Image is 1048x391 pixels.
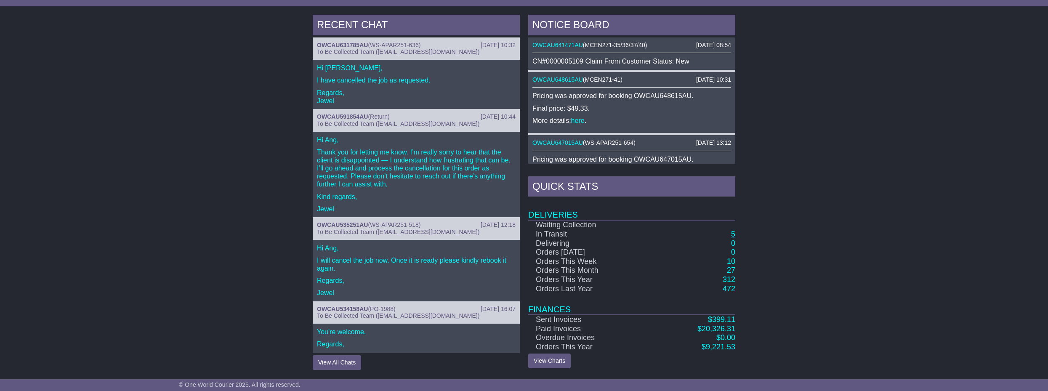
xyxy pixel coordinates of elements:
td: Orders This Week [528,257,654,266]
a: OWCAU648615AU [532,76,583,83]
p: Jewel [317,289,516,297]
a: OWCAU641471AU [532,42,583,48]
p: Hi Ang, [317,244,516,252]
div: ( ) [317,113,516,120]
td: Finances [528,293,735,315]
div: ( ) [532,42,731,49]
span: To Be Collected Team ([EMAIL_ADDRESS][DOMAIN_NAME]) [317,48,479,55]
a: OWCAU591854AU [317,113,368,120]
a: 10 [727,257,735,266]
td: Orders Last Year [528,285,654,294]
div: [DATE] 13:12 [696,139,731,146]
span: PO-1988 [370,306,394,312]
div: ( ) [317,221,516,229]
span: WS-APAR251-636 [370,42,419,48]
div: [DATE] 16:07 [481,306,516,313]
a: 0 [731,248,735,256]
a: $20,326.31 [697,325,735,333]
td: Paid Invoices [528,325,654,334]
p: More details: . [532,117,731,125]
p: Regards, [317,340,516,348]
td: In Transit [528,230,654,239]
span: 399.11 [712,315,735,324]
span: © One World Courier 2025. All rights reserved. [179,381,301,388]
a: OWCAU535251AU [317,221,368,228]
a: $399.11 [708,315,735,324]
p: I have cancelled the job as requested. [317,76,516,84]
a: OWCAU647015AU [532,139,583,146]
span: 9,221.53 [706,343,735,351]
p: Regards, [317,277,516,285]
a: OWCAU534158AU [317,306,368,312]
a: 472 [723,285,735,293]
span: MCEN271-41 [585,76,621,83]
td: Overdue Invoices [528,333,654,343]
button: View All Chats [313,355,361,370]
p: Pricing was approved for booking OWCAU647015AU. [532,155,731,163]
span: 0.00 [721,333,735,342]
div: [DATE] 10:44 [481,113,516,120]
span: To Be Collected Team ([EMAIL_ADDRESS][DOMAIN_NAME]) [317,120,479,127]
a: 27 [727,266,735,274]
p: Kind regards, [317,193,516,201]
p: Jewel [317,205,516,213]
td: Deliveries [528,199,735,220]
span: To Be Collected Team ([EMAIL_ADDRESS][DOMAIN_NAME]) [317,312,479,319]
td: Waiting Collection [528,220,654,230]
a: here [571,117,585,124]
div: ( ) [317,42,516,49]
p: Hi Ang, [317,136,516,144]
p: You're welcome. [317,328,516,336]
div: [DATE] 10:32 [481,42,516,49]
a: $9,221.53 [702,343,735,351]
a: 312 [723,275,735,284]
p: Regards, Jewel [317,89,516,105]
div: RECENT CHAT [313,15,520,37]
span: WS-APAR251-518 [370,221,419,228]
td: Orders This Year [528,343,654,352]
td: Sent Invoices [528,315,654,325]
div: ( ) [317,306,516,313]
p: I will cancel the job now. Once it is ready please kindly rebook it again. [317,256,516,272]
div: Quick Stats [528,176,735,199]
span: 20,326.31 [702,325,735,333]
p: Jewel [317,353,516,361]
a: 0 [731,239,735,247]
div: ( ) [532,139,731,146]
td: Orders This Month [528,266,654,275]
a: OWCAU631785AU [317,42,368,48]
a: View Charts [528,354,571,368]
span: Return [370,113,388,120]
div: NOTICE BOARD [528,15,735,37]
p: Pricing was approved for booking OWCAU648615AU. [532,92,731,100]
div: [DATE] 12:18 [481,221,516,229]
span: MCEN271-35/36/37/40 [585,42,645,48]
div: [DATE] 08:54 [696,42,731,49]
td: Orders [DATE] [528,248,654,257]
p: Hi [PERSON_NAME], [317,64,516,72]
a: $0.00 [716,333,735,342]
span: To Be Collected Team ([EMAIL_ADDRESS][DOMAIN_NAME]) [317,229,479,235]
p: Thank you for letting me know. I’m really sorry to hear that the client is disappointed — I under... [317,148,516,189]
div: CN#0000005109 Claim From Customer Status: New [532,57,731,65]
td: Orders This Year [528,275,654,285]
div: ( ) [532,76,731,83]
p: Final price: $49.33. [532,104,731,112]
a: 5 [731,230,735,238]
span: WS-APAR251-654 [585,139,634,146]
td: Delivering [528,239,654,248]
div: [DATE] 10:31 [696,76,731,83]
